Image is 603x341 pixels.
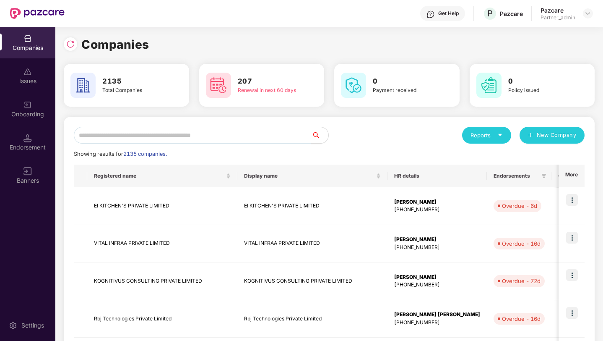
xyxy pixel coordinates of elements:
[23,134,32,142] img: svg+xml;base64,PHN2ZyB3aWR0aD0iMTQuNSIgaGVpZ2h0PSIxNC41IiB2aWV3Qm94PSIwIDAgMTYgMTYiIGZpbGw9Im5vbm...
[497,132,503,138] span: caret-down
[238,87,300,94] div: Renewal in next 60 days
[528,132,533,139] span: plus
[426,10,435,18] img: svg+xml;base64,PHN2ZyBpZD0iSGVscC0zMngzMiIgeG1sbnM9Imh0dHA6Ly93d3cudzMub3JnLzIwMDAvc3ZnIiB3aWR0aD...
[500,10,523,18] div: Pazcare
[508,76,571,87] h3: 0
[81,35,149,54] h1: Companies
[23,167,32,176] img: svg+xml;base64,PHN2ZyB3aWR0aD0iMTYiIGhlaWdodD0iMTYiIHZpZXdCb3g9IjAgMCAxNiAxNiIgZmlsbD0ibm9uZSIgeG...
[373,87,435,94] div: Payment received
[94,173,224,179] span: Registered name
[87,225,237,263] td: VITAL INFRAA PRIVATE LIMITED
[23,101,32,109] img: svg+xml;base64,PHN2ZyB3aWR0aD0iMjAiIGhlaWdodD0iMjAiIHZpZXdCb3g9IjAgMCAyMCAyMCIgZmlsbD0ibm9uZSIgeG...
[237,225,387,263] td: VITAL INFRAA PRIVATE LIMITED
[476,73,502,98] img: svg+xml;base64,PHN2ZyB4bWxucz0iaHR0cDovL3d3dy53My5vcmcvMjAwMC9zdmciIHdpZHRoPSI2MCIgaGVpZ2h0PSI2MC...
[541,173,546,178] span: filter
[87,165,237,187] th: Registered name
[394,244,480,252] div: [PHONE_NUMBER]
[237,262,387,300] td: KOGNITIVUS CONSULTING PRIVATE LIMITED
[87,262,237,300] td: KOGNITIVUS CONSULTING PRIVATE LIMITED
[237,300,387,338] td: Rbj Technologies Private Limited
[394,198,480,206] div: [PERSON_NAME]
[566,307,578,319] img: icon
[394,273,480,281] div: [PERSON_NAME]
[237,187,387,225] td: EI KITCHEN'S PRIVATE LIMITED
[74,151,167,157] span: Showing results for
[438,10,459,17] div: Get Help
[9,321,17,330] img: svg+xml;base64,PHN2ZyBpZD0iU2V0dGluZy0yMHgyMCIgeG1sbnM9Imh0dHA6Ly93d3cudzMub3JnLzIwMDAvc3ZnIiB3aW...
[102,87,165,94] div: Total Companies
[559,165,585,187] th: More
[341,73,366,98] img: svg+xml;base64,PHN2ZyB4bWxucz0iaHR0cDovL3d3dy53My5vcmcvMjAwMC9zdmciIHdpZHRoPSI2MCIgaGVpZ2h0PSI2MC...
[566,269,578,281] img: icon
[537,131,577,139] span: New Company
[487,8,493,18] span: P
[502,239,541,248] div: Overdue - 16d
[206,73,231,98] img: svg+xml;base64,PHN2ZyB4bWxucz0iaHR0cDovL3d3dy53My5vcmcvMjAwMC9zdmciIHdpZHRoPSI2MCIgaGVpZ2h0PSI2MC...
[541,6,575,14] div: Pazcare
[10,8,65,19] img: New Pazcare Logo
[70,73,96,98] img: svg+xml;base64,PHN2ZyB4bWxucz0iaHR0cDovL3d3dy53My5vcmcvMjAwMC9zdmciIHdpZHRoPSI2MCIgaGVpZ2h0PSI2MC...
[19,321,47,330] div: Settings
[87,300,237,338] td: Rbj Technologies Private Limited
[494,173,538,179] span: Endorsements
[238,76,300,87] h3: 207
[502,202,537,210] div: Overdue - 6d
[585,10,591,17] img: svg+xml;base64,PHN2ZyBpZD0iRHJvcGRvd24tMzJ4MzIiIHhtbG5zPSJodHRwOi8vd3d3LnczLm9yZy8yMDAwL3N2ZyIgd2...
[502,277,541,285] div: Overdue - 72d
[66,40,75,48] img: svg+xml;base64,PHN2ZyBpZD0iUmVsb2FkLTMyeDMyIiB4bWxucz0iaHR0cDovL3d3dy53My5vcmcvMjAwMC9zdmciIHdpZH...
[23,68,32,76] img: svg+xml;base64,PHN2ZyBpZD0iSXNzdWVzX2Rpc2FibGVkIiB4bWxucz0iaHR0cDovL3d3dy53My5vcmcvMjAwMC9zdmciIH...
[566,232,578,244] img: icon
[244,173,374,179] span: Display name
[541,14,575,21] div: Partner_admin
[102,76,165,87] h3: 2135
[502,315,541,323] div: Overdue - 16d
[508,87,571,94] div: Policy issued
[23,34,32,43] img: svg+xml;base64,PHN2ZyBpZD0iQ29tcGFuaWVzIiB4bWxucz0iaHR0cDovL3d3dy53My5vcmcvMjAwMC9zdmciIHdpZHRoPS...
[394,236,480,244] div: [PERSON_NAME]
[387,165,487,187] th: HR details
[566,194,578,206] img: icon
[394,281,480,289] div: [PHONE_NUMBER]
[470,131,503,139] div: Reports
[311,132,328,139] span: search
[540,171,548,181] span: filter
[123,151,167,157] span: 2135 companies.
[311,127,329,144] button: search
[373,76,435,87] h3: 0
[394,311,480,319] div: [PERSON_NAME] [PERSON_NAME]
[520,127,585,144] button: plusNew Company
[394,319,480,327] div: [PHONE_NUMBER]
[237,165,387,187] th: Display name
[394,206,480,214] div: [PHONE_NUMBER]
[87,187,237,225] td: EI KITCHEN'S PRIVATE LIMITED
